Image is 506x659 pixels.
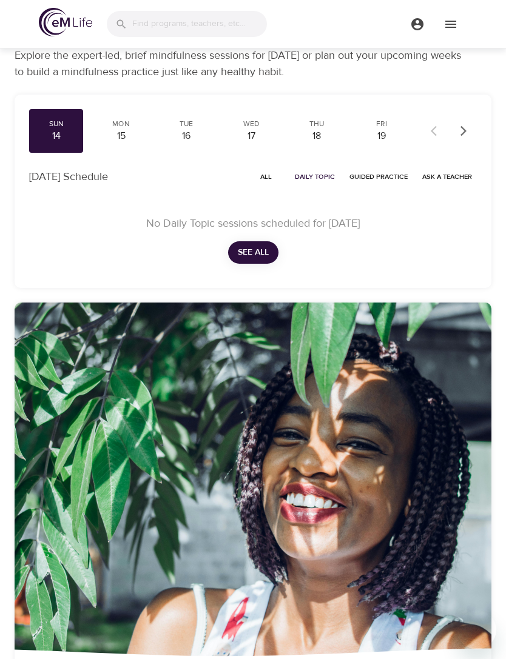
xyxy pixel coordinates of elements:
div: 15 [99,129,143,143]
div: Sun [34,119,78,129]
div: 17 [229,129,274,143]
iframe: Button to launch messaging window [457,610,496,649]
div: Wed [229,119,274,129]
div: 16 [164,129,209,143]
button: Guided Practice [345,167,413,186]
span: Guided Practice [349,171,408,182]
button: All [246,167,285,186]
button: menu [434,7,467,41]
button: See All [228,241,278,264]
img: logo [39,8,92,36]
button: menu [400,7,434,41]
input: Find programs, teachers, etc... [132,11,267,37]
button: Daily Topic [290,167,340,186]
button: Ask a Teacher [417,167,477,186]
div: 14 [34,129,78,143]
p: Explore the expert-led, brief mindfulness sessions for [DATE] or plan out your upcoming weeks to ... [15,47,470,80]
span: Daily Topic [295,171,335,182]
div: Mon [99,119,143,129]
div: 18 [294,129,339,143]
div: Thu [294,119,339,129]
div: Tue [164,119,209,129]
p: No Daily Topic sessions scheduled for [DATE] [44,215,462,232]
div: Fri [360,119,404,129]
span: See All [238,245,269,260]
span: Ask a Teacher [422,171,472,182]
div: 19 [360,129,404,143]
p: [DATE] Schedule [29,169,108,185]
span: All [251,171,280,182]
